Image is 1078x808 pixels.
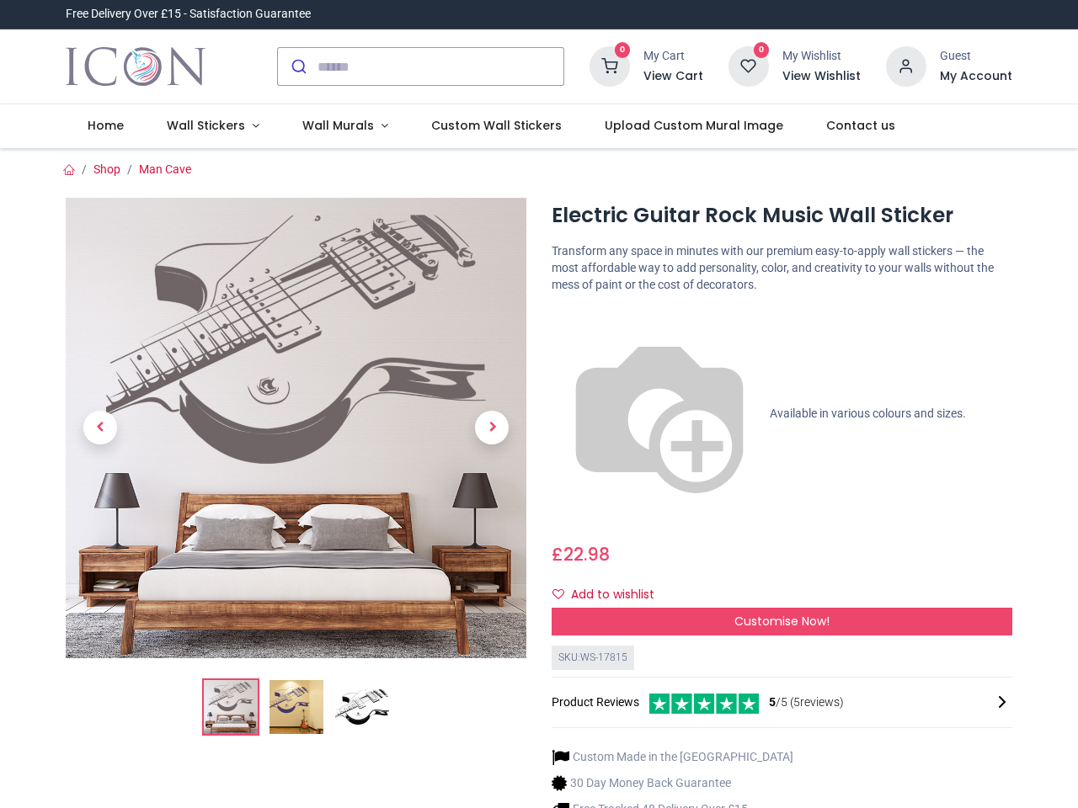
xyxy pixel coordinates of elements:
div: Guest [940,48,1012,65]
div: SKU: WS-17815 [552,646,634,670]
sup: 0 [754,42,770,58]
span: Wall Murals [302,117,374,134]
span: Available in various colours and sizes. [770,407,966,420]
img: WS-17815-03 [335,680,389,734]
li: Custom Made in the [GEOGRAPHIC_DATA] [552,748,793,766]
a: 0 [728,59,769,72]
span: Wall Stickers [167,117,245,134]
div: Product Reviews [552,691,1012,714]
div: Free Delivery Over £15 - Satisfaction Guarantee [66,6,311,23]
img: Electric Guitar Rock Music Wall Sticker [204,680,258,734]
a: Previous [66,267,135,589]
span: /5 ( 5 reviews) [769,694,844,711]
a: Logo of Icon Wall Stickers [66,43,205,90]
i: Add to wishlist [552,588,564,600]
span: Upload Custom Mural Image [605,117,783,134]
span: 5 [769,695,776,709]
a: My Account [940,68,1012,85]
div: My Wishlist [782,48,861,65]
p: Transform any space in minutes with our premium easy-to-apply wall stickers — the most affordable... [552,243,1012,293]
img: WS-17815-02 [269,680,323,734]
div: My Cart [643,48,703,65]
span: £ [552,542,610,566]
span: Contact us [826,117,895,134]
a: 0 [590,59,630,72]
a: Next [457,267,526,589]
a: View Cart [643,68,703,85]
img: color-wheel.png [552,306,767,522]
button: Submit [278,48,318,85]
a: Wall Stickers [146,104,281,148]
sup: 0 [615,42,631,58]
span: Next [475,411,509,444]
span: Customise Now! [734,613,830,630]
button: Add to wishlistAdd to wishlist [552,581,669,609]
span: Previous [83,411,117,444]
li: 30 Day Money Back Guarantee [552,774,793,792]
a: Shop [93,162,120,176]
a: View Wishlist [782,68,861,85]
a: Man Cave [139,162,191,176]
a: Wall Murals [280,104,409,148]
img: Electric Guitar Rock Music Wall Sticker [66,198,526,658]
span: 22.98 [563,542,610,566]
img: Icon Wall Stickers [66,43,205,90]
span: Home [88,117,124,134]
iframe: Customer reviews powered by Trustpilot [659,6,1012,23]
h1: Electric Guitar Rock Music Wall Sticker [552,201,1012,230]
span: Custom Wall Stickers [431,117,562,134]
